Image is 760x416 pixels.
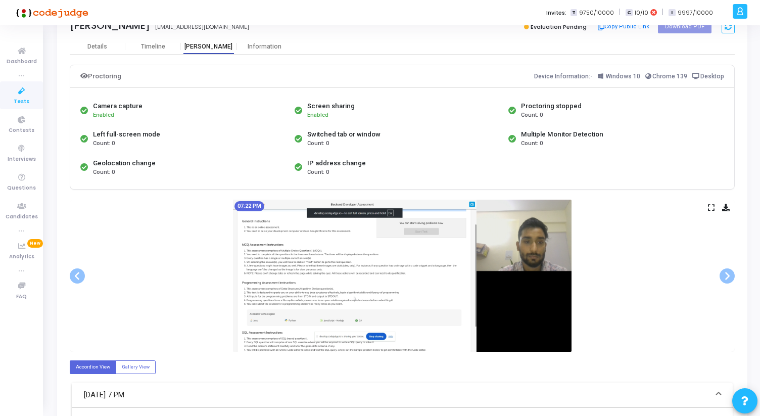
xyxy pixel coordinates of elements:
label: Invites: [546,9,566,17]
span: | [619,7,621,18]
span: T [571,9,577,17]
div: Geolocation change [93,158,156,168]
div: [PERSON_NAME] [181,43,236,51]
span: 9750/10000 [579,9,614,17]
div: Left full-screen mode [93,129,160,140]
span: Windows 10 [606,73,640,80]
div: [PERSON_NAME] [70,20,150,31]
div: Switched tab or window [307,129,381,140]
span: Count: 0 [521,111,543,120]
span: Dashboard [7,58,37,66]
button: Copy Public Link [595,19,653,34]
span: Analytics [9,253,34,261]
span: Candidates [6,213,38,221]
div: Information [236,43,292,51]
span: 9997/10000 [678,9,713,17]
div: Details [87,43,107,51]
span: Evaluation Pending [531,23,587,31]
div: Proctoring stopped [521,101,582,111]
span: New [27,239,43,248]
div: IP address change [307,158,366,168]
span: Enabled [93,112,114,118]
span: Questions [7,184,36,193]
span: | [662,7,663,18]
div: Camera capture [93,101,142,111]
div: Multiple Monitor Detection [521,129,603,140]
span: C [626,9,632,17]
span: Count: 0 [521,140,543,148]
button: Download PDF [658,20,711,33]
span: Enabled [307,112,328,118]
span: Interviews [8,155,36,164]
label: Accordion View [70,360,116,374]
div: Screen sharing [307,101,355,111]
span: Contests [9,126,34,135]
span: Count: 0 [307,140,329,148]
span: Desktop [700,73,724,80]
img: screenshot-1755957169249.jpeg [233,200,572,352]
span: Count: 0 [307,168,329,177]
label: Gallery View [116,360,156,374]
div: Proctoring [80,70,121,82]
div: Device Information:- [534,70,725,82]
div: Timeline [141,43,165,51]
mat-panel-title: [DATE] 7 PM [84,389,708,401]
span: FAQ [16,293,27,301]
span: Count: 0 [93,168,115,177]
img: logo [13,3,88,23]
span: Count: 0 [93,140,115,148]
span: I [669,9,675,17]
mat-expansion-panel-header: [DATE] 7 PM [72,383,733,408]
span: 10/10 [635,9,648,17]
div: [EMAIL_ADDRESS][DOMAIN_NAME] [155,23,249,31]
span: Chrome 139 [652,73,687,80]
mat-chip: 07:22 PM [234,201,264,211]
span: Tests [14,98,29,106]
